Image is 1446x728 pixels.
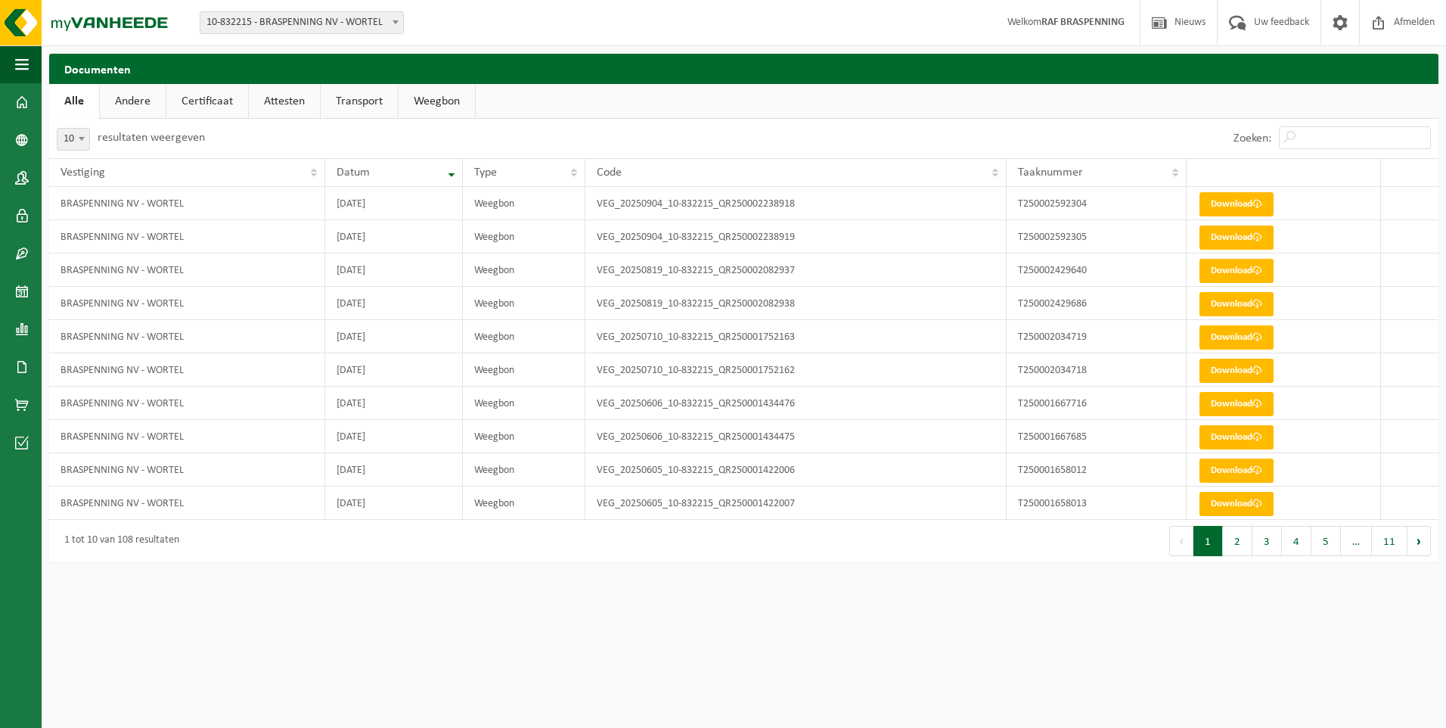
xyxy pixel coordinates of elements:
[463,453,585,487] td: Weegbon
[1007,420,1187,453] td: T250001667685
[200,12,403,33] span: 10-832215 - BRASPENNING NV - WORTEL
[585,420,1007,453] td: VEG_20250606_10-832215_QR250001434475
[100,84,166,119] a: Andere
[61,166,105,179] span: Vestiging
[1199,226,1274,250] a: Download
[325,187,463,220] td: [DATE]
[325,353,463,387] td: [DATE]
[1199,292,1274,316] a: Download
[463,353,585,387] td: Weegbon
[1007,254,1187,287] td: T250002429640
[585,287,1007,320] td: VEG_20250819_10-832215_QR250002082938
[585,453,1007,487] td: VEG_20250605_10-832215_QR250001422006
[1407,526,1431,556] button: Next
[1199,359,1274,383] a: Download
[325,220,463,254] td: [DATE]
[463,387,585,420] td: Weegbon
[49,84,99,119] a: Alle
[463,220,585,254] td: Weegbon
[49,420,325,453] td: BRASPENNING NV - WORTEL
[325,487,463,520] td: [DATE]
[399,84,475,119] a: Weegbon
[1311,526,1341,556] button: 5
[1199,192,1274,216] a: Download
[1199,459,1274,483] a: Download
[1233,132,1271,145] label: Zoeken:
[325,387,463,420] td: [DATE]
[49,453,325,487] td: BRASPENNING NV - WORTEL
[325,453,463,487] td: [DATE]
[1199,425,1274,450] a: Download
[1018,166,1083,179] span: Taaknummer
[585,353,1007,387] td: VEG_20250710_10-832215_QR250001752162
[463,287,585,320] td: Weegbon
[49,287,325,320] td: BRASPENNING NV - WORTEL
[249,84,320,119] a: Attesten
[1199,259,1274,283] a: Download
[1007,453,1187,487] td: T250001658012
[1372,526,1407,556] button: 11
[1223,526,1252,556] button: 2
[325,287,463,320] td: [DATE]
[474,166,497,179] span: Type
[585,187,1007,220] td: VEG_20250904_10-832215_QR250002238918
[1007,220,1187,254] td: T250002592305
[166,84,248,119] a: Certificaat
[57,128,90,151] span: 10
[1282,526,1311,556] button: 4
[325,254,463,287] td: [DATE]
[1007,353,1187,387] td: T250002034718
[57,129,89,150] span: 10
[49,220,325,254] td: BRASPENNING NV - WORTEL
[337,166,370,179] span: Datum
[463,187,585,220] td: Weegbon
[585,320,1007,353] td: VEG_20250710_10-832215_QR250001752163
[49,387,325,420] td: BRASPENNING NV - WORTEL
[98,132,205,144] label: resultaten weergeven
[325,320,463,353] td: [DATE]
[585,487,1007,520] td: VEG_20250605_10-832215_QR250001422007
[1041,17,1125,28] strong: RAF BRASPENNING
[49,320,325,353] td: BRASPENNING NV - WORTEL
[1193,526,1223,556] button: 1
[8,695,253,728] iframe: chat widget
[585,387,1007,420] td: VEG_20250606_10-832215_QR250001434476
[1169,526,1193,556] button: Previous
[1007,320,1187,353] td: T250002034719
[321,84,398,119] a: Transport
[1007,287,1187,320] td: T250002429686
[57,527,179,555] div: 1 tot 10 van 108 resultaten
[1007,487,1187,520] td: T250001658013
[463,420,585,453] td: Weegbon
[1341,526,1372,556] span: …
[49,487,325,520] td: BRASPENNING NV - WORTEL
[1199,492,1274,516] a: Download
[585,220,1007,254] td: VEG_20250904_10-832215_QR250002238919
[49,187,325,220] td: BRASPENNING NV - WORTEL
[200,11,404,34] span: 10-832215 - BRASPENNING NV - WORTEL
[49,353,325,387] td: BRASPENNING NV - WORTEL
[1199,325,1274,350] a: Download
[597,166,622,179] span: Code
[49,254,325,287] td: BRASPENNING NV - WORTEL
[49,54,1438,83] h2: Documenten
[1007,187,1187,220] td: T250002592304
[463,320,585,353] td: Weegbon
[463,254,585,287] td: Weegbon
[585,254,1007,287] td: VEG_20250819_10-832215_QR250002082937
[325,420,463,453] td: [DATE]
[463,487,585,520] td: Weegbon
[1199,392,1274,416] a: Download
[1007,387,1187,420] td: T250001667716
[1252,526,1282,556] button: 3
